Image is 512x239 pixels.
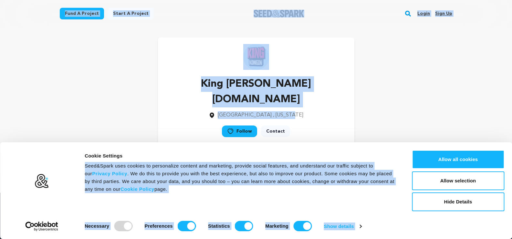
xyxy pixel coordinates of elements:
[14,222,70,231] a: Usercentrics Cookiebot - opens in a new window
[417,8,430,19] a: Login
[35,174,49,189] img: logo
[208,223,230,229] strong: Statistics
[218,113,272,118] span: [GEOGRAPHIC_DATA]
[265,223,288,229] strong: Marketing
[120,186,154,192] a: Cookie Policy
[435,8,452,19] a: Sign up
[412,171,504,190] button: Allow selection
[85,223,109,229] strong: Necessary
[261,125,290,137] a: Contact
[243,44,269,70] img: https://seedandspark-static.s3.us-east-2.amazonaws.com/images/User/002/309/752/medium/8e6d10d8980...
[412,192,504,211] button: Hide Details
[108,8,154,19] a: Start a project
[222,125,257,137] a: Follow
[145,223,173,229] strong: Preferences
[60,8,104,19] a: Fund a project
[412,150,504,169] button: Allow all cookies
[273,113,303,118] span: , [US_STATE]
[92,171,127,176] a: Privacy Policy
[254,10,304,17] a: Seed&Spark Homepage
[254,10,304,17] img: Seed&Spark Logo Dark Mode
[85,162,397,193] div: Seed&Spark uses cookies to personalize content and marketing, provide social features, and unders...
[324,222,361,231] a: Show details
[85,152,397,160] div: Cookie Settings
[168,76,344,107] p: King [PERSON_NAME] [DOMAIN_NAME]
